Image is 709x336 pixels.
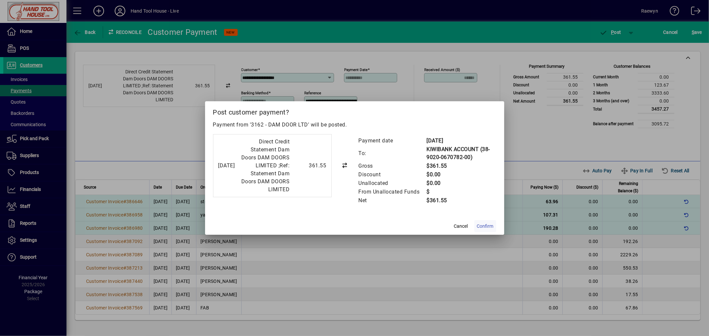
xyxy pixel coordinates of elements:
div: [DATE] [218,162,235,170]
td: $361.55 [426,162,496,170]
td: $361.55 [426,196,496,205]
td: KIWIBANK ACCOUNT (38-9020-0670782-00) [426,145,496,162]
td: To: [358,145,426,162]
td: Net [358,196,426,205]
td: Unallocated [358,179,426,188]
button: Confirm [474,220,496,232]
p: Payment from '3162 - DAM DOOR LTD' will be posted. [213,121,496,129]
td: Discount [358,170,426,179]
td: $0.00 [426,179,496,188]
span: Cancel [454,223,468,230]
div: 361.55 [293,162,326,170]
td: $0.00 [426,170,496,179]
td: Gross [358,162,426,170]
td: [DATE] [426,136,496,145]
button: Cancel [450,220,472,232]
span: Confirm [477,223,494,230]
span: Direct Credit Statement Dam Doors DAM DOORS LIMITED ;Ref: Statement Dam Doors DAM DOORS LIMITED [241,138,290,193]
td: From Unallocated Funds [358,188,426,196]
td: $ [426,188,496,196]
h2: Post customer payment? [205,101,504,121]
td: Payment date [358,136,426,145]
